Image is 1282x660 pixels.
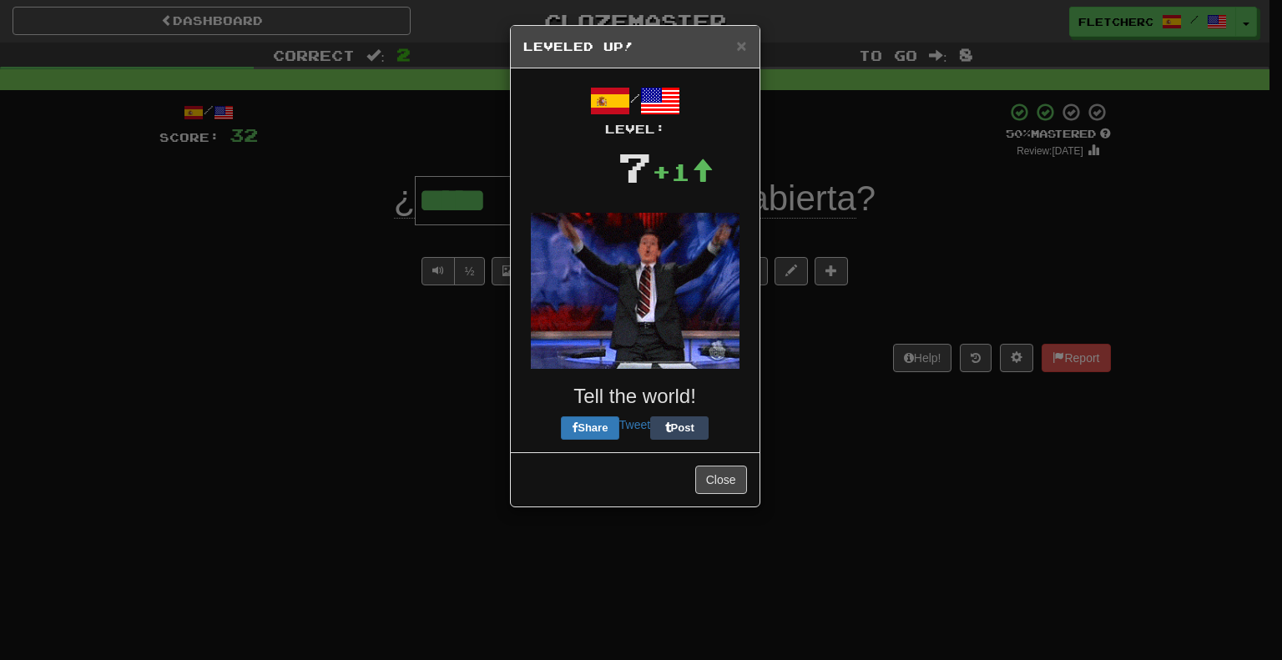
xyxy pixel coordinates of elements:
[652,155,714,189] div: +1
[650,416,709,440] button: Post
[531,213,739,369] img: colbert-2-be1bfdc20e1ad268952deef278b8706a84000d88b3e313df47e9efb4a1bfc052.gif
[695,466,747,494] button: Close
[523,81,747,138] div: /
[523,121,747,138] div: Level:
[736,36,746,55] span: ×
[523,38,747,55] h5: Leveled Up!
[618,138,652,196] div: 7
[619,418,650,431] a: Tweet
[561,416,619,440] button: Share
[736,37,746,54] button: Close
[523,385,747,407] h3: Tell the world!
